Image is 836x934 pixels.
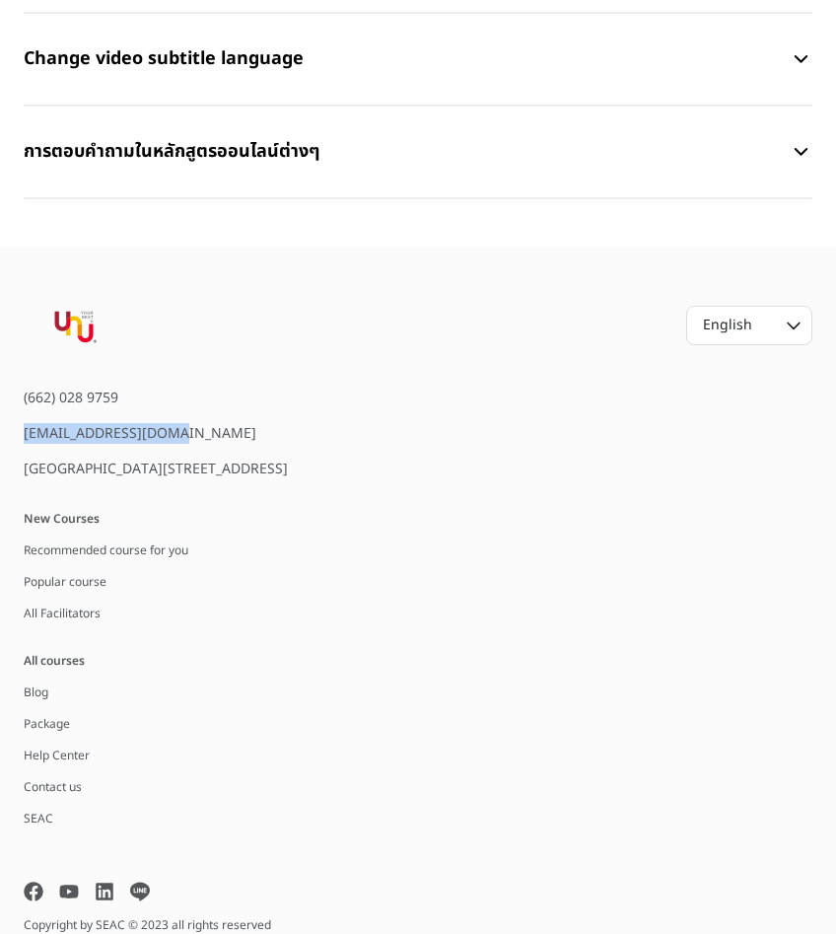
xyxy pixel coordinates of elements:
[24,573,106,591] a: Popular course
[24,715,70,733] a: Package
[24,652,85,670] a: All courses
[24,683,48,701] a: Blog
[24,389,310,408] div: (662) 028 9759
[24,917,812,933] span: Copyright by SEAC © 2023 all rights reserved
[24,306,126,351] img: YourNextU Logo
[24,747,90,764] a: Help Center
[24,30,790,89] p: Change video subtitle language
[24,778,82,796] a: Contact us
[24,424,310,444] div: [EMAIL_ADDRESS][DOMAIN_NAME]
[24,122,812,181] button: การตอบคำถามในหลักสูตรออนไลน์ต่างๆ
[24,511,260,527] div: New Courses
[24,460,310,479] div: [GEOGRAPHIC_DATA][STREET_ADDRESS]
[24,541,188,559] a: Recommended course for you
[24,810,53,827] a: SEAC
[24,122,790,181] p: การตอบคำถามในหลักสูตรออนไลน์ต่างๆ
[24,605,101,622] a: All Facilitators
[703,316,759,335] div: English
[24,30,812,89] button: Change video subtitle language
